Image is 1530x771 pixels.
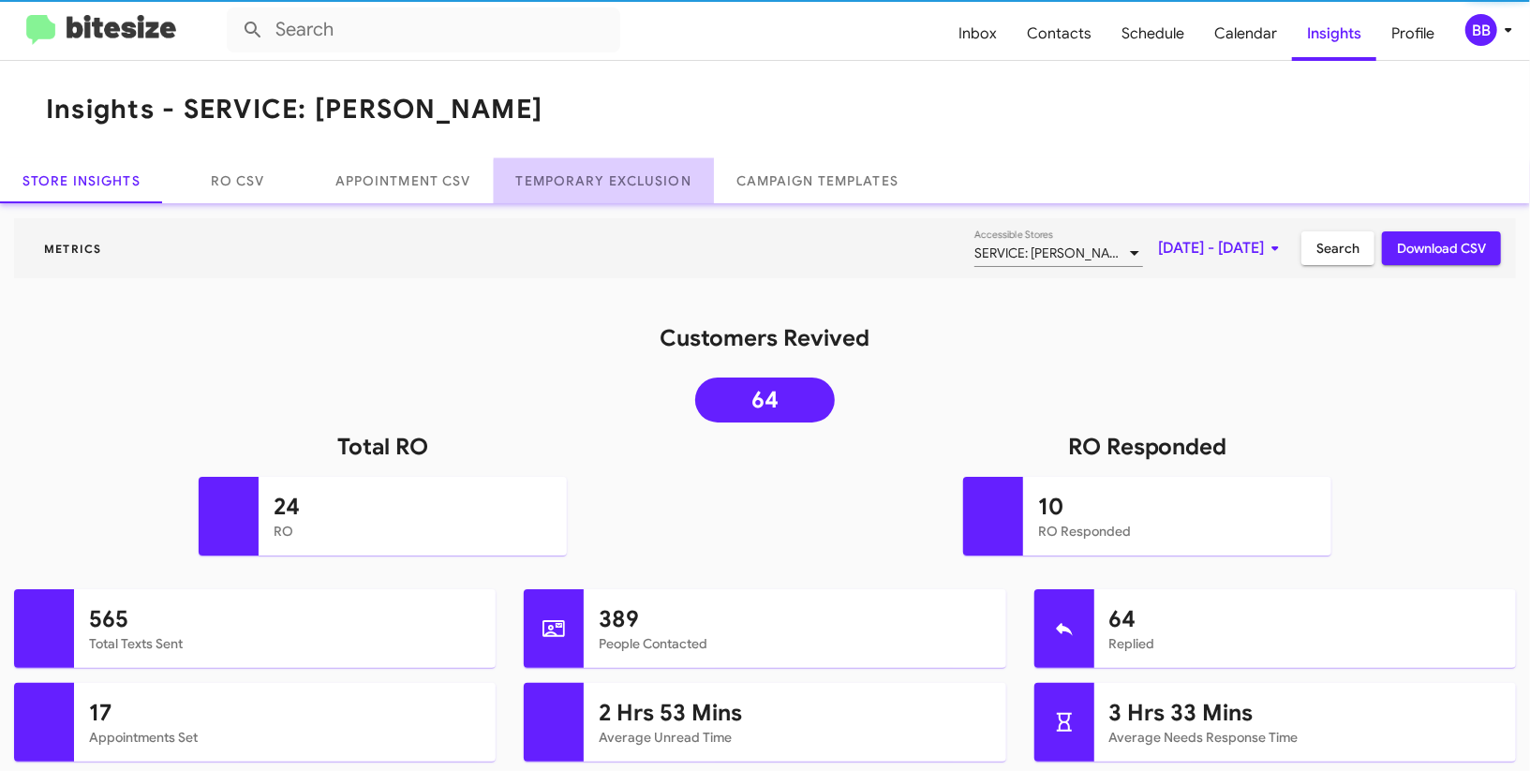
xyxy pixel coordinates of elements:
mat-card-subtitle: RO [274,522,552,541]
span: [DATE] - [DATE] [1158,231,1286,265]
mat-card-subtitle: Average Needs Response Time [1109,728,1501,747]
a: RO CSV [163,158,313,203]
button: [DATE] - [DATE] [1143,231,1301,265]
a: Contacts [1012,7,1107,61]
a: Calendar [1199,7,1292,61]
h1: 3 Hrs 33 Mins [1109,698,1501,728]
button: Search [1301,231,1374,265]
a: Inbox [943,7,1012,61]
h1: 10 [1038,492,1316,522]
span: Search [1316,231,1359,265]
h1: 24 [274,492,552,522]
a: Schedule [1107,7,1199,61]
a: Temporary Exclusion [494,158,714,203]
h1: 565 [89,604,481,634]
mat-card-subtitle: Replied [1109,634,1501,653]
button: Download CSV [1382,231,1501,265]
h1: Insights - SERVICE: [PERSON_NAME] [46,95,542,125]
mat-card-subtitle: RO Responded [1038,522,1316,541]
span: SERVICE: [PERSON_NAME] [974,245,1132,261]
div: BB [1465,14,1497,46]
mat-card-subtitle: Average Unread Time [599,728,990,747]
button: BB [1449,14,1509,46]
mat-card-subtitle: Appointments Set [89,728,481,747]
mat-card-subtitle: People Contacted [599,634,990,653]
mat-card-subtitle: Total Texts Sent [89,634,481,653]
a: Appointment CSV [313,158,494,203]
span: Download CSV [1397,231,1486,265]
a: Campaign Templates [714,158,921,203]
span: Metrics [29,242,117,256]
span: 64 [751,391,779,409]
h1: 2 Hrs 53 Mins [599,698,990,728]
h1: 64 [1109,604,1501,634]
a: Profile [1376,7,1449,61]
h1: 389 [599,604,990,634]
input: Search [227,7,620,52]
a: Insights [1292,7,1376,61]
h1: 17 [89,698,481,728]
